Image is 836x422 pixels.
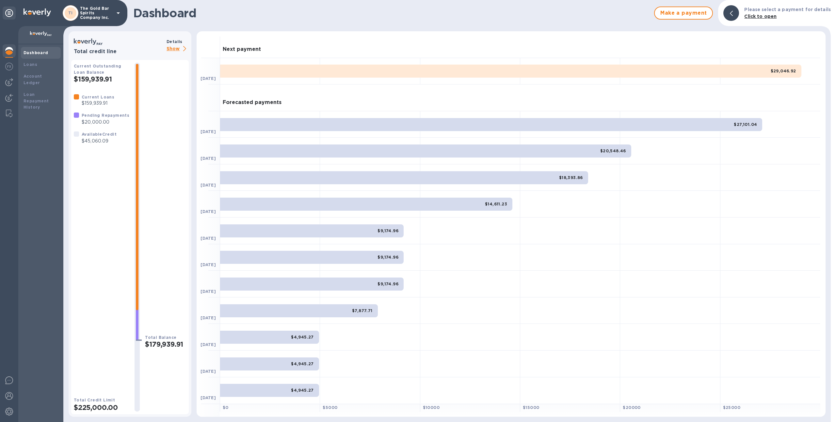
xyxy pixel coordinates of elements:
b: Loans [24,62,37,67]
b: Please select a payment for details [744,7,831,12]
h2: $179,939.91 [145,340,186,348]
b: [DATE] [201,129,216,134]
b: [DATE] [201,76,216,81]
p: $159,939.91 [82,100,114,107]
b: Loan Repayment History [24,92,49,110]
b: $9,174.96 [378,281,398,286]
b: Account Ledger [24,74,42,85]
b: [DATE] [201,369,216,374]
b: $4,945.27 [291,335,314,339]
b: Current Outstanding Loan Balance [74,64,121,75]
b: $ 0 [223,405,229,410]
b: $ 20000 [623,405,640,410]
img: Foreign exchange [5,63,13,70]
b: Pending Repayments [82,113,129,118]
b: $27,101.04 [734,122,757,127]
b: $9,174.96 [378,228,398,233]
b: Click to open [744,14,777,19]
b: $14,611.23 [485,202,507,206]
h3: Total credit line [74,49,164,55]
b: $9,174.96 [378,255,398,260]
b: $4,945.27 [291,361,314,366]
h3: Forecasted payments [223,99,281,106]
b: [DATE] [201,315,216,320]
b: Total Credit Limit [74,398,115,402]
img: Logo [24,8,51,16]
span: Make a payment [660,9,707,17]
b: $18,393.86 [559,175,583,180]
b: [DATE] [201,289,216,294]
b: [DATE] [201,183,216,188]
b: [DATE] [201,236,216,241]
b: $20,548.46 [600,148,626,153]
h1: Dashboard [133,6,651,20]
b: $7,877.71 [352,308,373,313]
p: $45,060.09 [82,138,117,144]
b: Details [167,39,183,44]
p: The Gold Bar Spirits Company Inc. [80,6,113,20]
b: $29,046.92 [771,68,796,73]
b: [DATE] [201,262,216,267]
b: Total Balance [145,335,176,340]
b: $4,945.27 [291,388,314,393]
b: [DATE] [201,209,216,214]
div: Unpin categories [3,7,16,20]
h2: $225,000.00 [74,403,129,412]
b: $ 5000 [323,405,337,410]
b: Dashboard [24,50,48,55]
p: $20,000.00 [82,119,129,126]
p: Show [167,45,189,53]
b: Available Credit [82,132,117,137]
b: $ 15000 [523,405,539,410]
h3: Next payment [223,46,261,53]
button: Make a payment [654,7,713,20]
b: [DATE] [201,156,216,161]
b: $ 25000 [723,405,740,410]
b: $ 10000 [423,405,440,410]
b: [DATE] [201,395,216,400]
h2: $159,939.91 [74,75,129,83]
b: [DATE] [201,342,216,347]
b: Current Loans [82,95,114,99]
b: TI [68,10,73,15]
